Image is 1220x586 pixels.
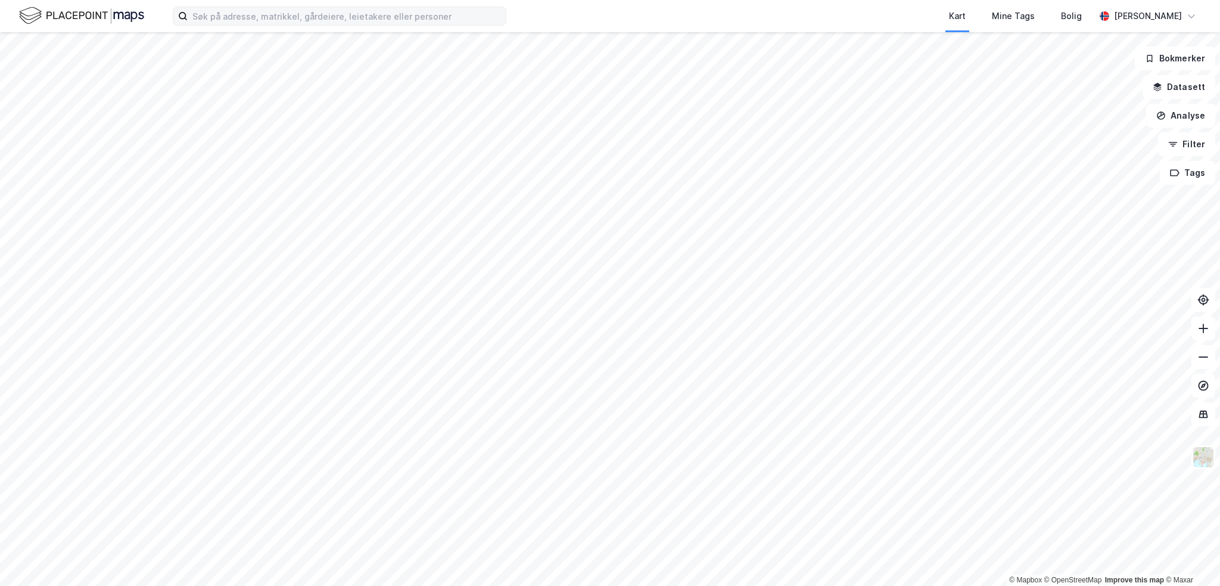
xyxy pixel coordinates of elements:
div: Bolig [1061,9,1082,23]
iframe: Chat Widget [1160,529,1220,586]
input: Søk på adresse, matrikkel, gårdeiere, leietakere eller personer [188,7,506,25]
div: Mine Tags [992,9,1035,23]
img: logo.f888ab2527a4732fd821a326f86c7f29.svg [19,5,144,26]
div: [PERSON_NAME] [1114,9,1182,23]
div: Kart [949,9,966,23]
div: Kontrollprogram for chat [1160,529,1220,586]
